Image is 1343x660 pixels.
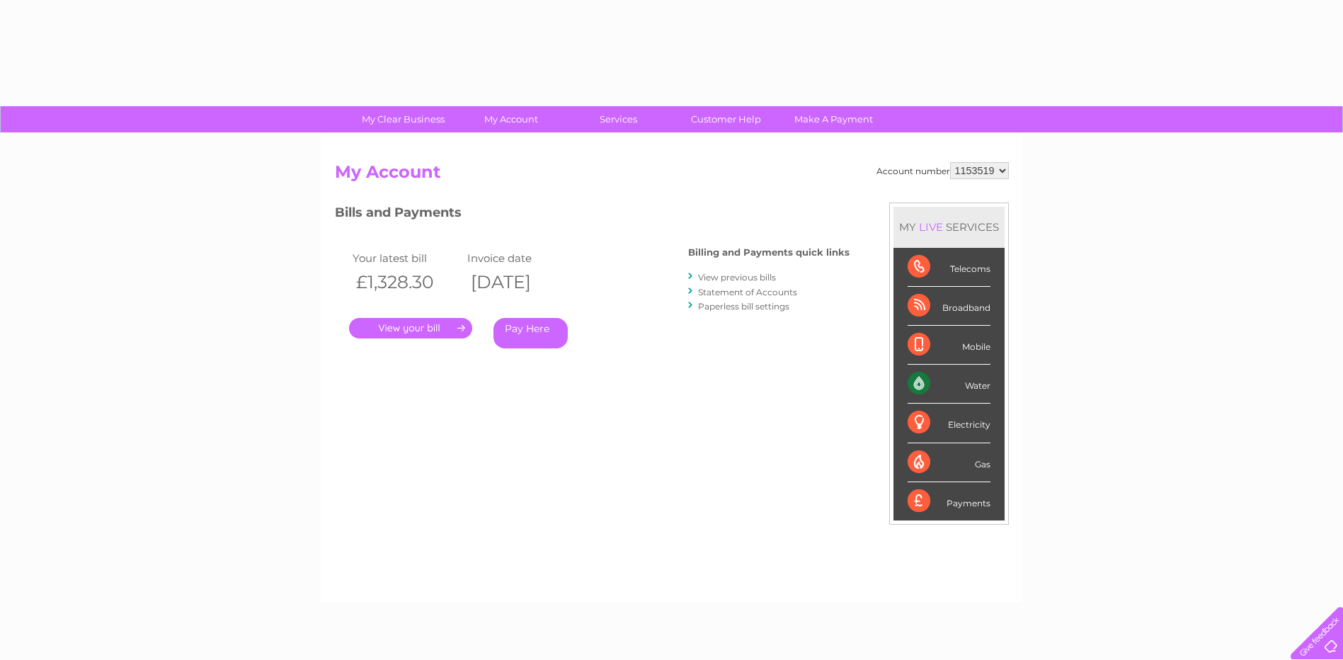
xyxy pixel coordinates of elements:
[775,106,892,132] a: Make A Payment
[349,268,464,297] th: £1,328.30
[452,106,569,132] a: My Account
[916,220,946,234] div: LIVE
[876,162,1009,179] div: Account number
[698,272,776,283] a: View previous bills
[345,106,462,132] a: My Clear Business
[908,287,990,326] div: Broadband
[560,106,677,132] a: Services
[698,301,789,312] a: Paperless bill settings
[908,248,990,287] div: Telecoms
[335,162,1009,189] h2: My Account
[464,249,579,268] td: Invoice date
[908,482,990,520] div: Payments
[688,247,850,258] h4: Billing and Payments quick links
[349,318,472,338] a: .
[493,318,568,348] a: Pay Here
[908,443,990,482] div: Gas
[335,203,850,227] h3: Bills and Payments
[908,326,990,365] div: Mobile
[349,249,464,268] td: Your latest bill
[893,207,1005,247] div: MY SERVICES
[464,268,579,297] th: [DATE]
[668,106,784,132] a: Customer Help
[908,365,990,404] div: Water
[698,287,797,297] a: Statement of Accounts
[908,404,990,443] div: Electricity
